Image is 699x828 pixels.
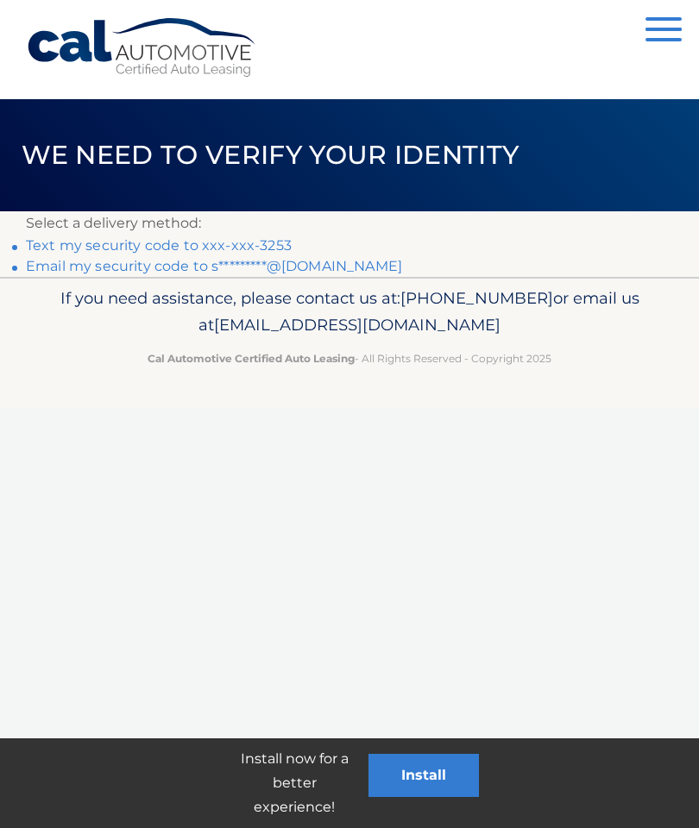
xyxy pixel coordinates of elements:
[22,139,520,171] span: We need to verify your identity
[26,211,673,235] p: Select a delivery method:
[214,315,501,335] span: [EMAIL_ADDRESS][DOMAIN_NAME]
[645,17,682,46] button: Menu
[220,747,368,819] p: Install now for a better experience!
[26,258,402,274] a: Email my security code to s*********@[DOMAIN_NAME]
[368,754,479,797] button: Install
[26,17,259,78] a: Cal Automotive
[26,285,673,340] p: If you need assistance, please contact us at: or email us at
[148,352,355,365] strong: Cal Automotive Certified Auto Leasing
[26,237,292,254] a: Text my security code to xxx-xxx-3253
[400,288,553,308] span: [PHONE_NUMBER]
[26,349,673,367] p: - All Rights Reserved - Copyright 2025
